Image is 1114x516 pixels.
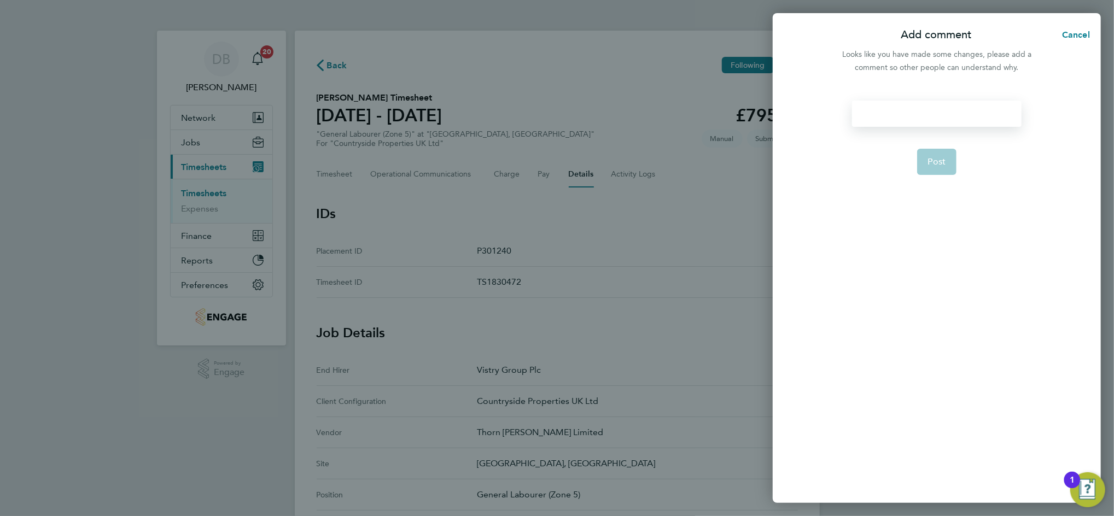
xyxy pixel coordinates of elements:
button: Open Resource Center, 1 new notification [1070,472,1105,507]
div: Looks like you have made some changes, please add a comment so other people can understand why. [836,48,1037,74]
div: 1 [1070,480,1075,494]
span: Cancel [1059,30,1090,40]
button: Cancel [1045,24,1101,46]
p: Add comment [901,27,971,43]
